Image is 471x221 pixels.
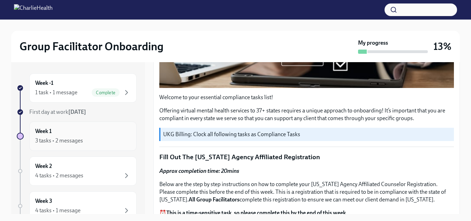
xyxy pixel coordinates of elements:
h2: Group Facilitator Onboarding [20,39,164,53]
a: Week 13 tasks • 2 messages [17,121,137,151]
h6: Week 2 [35,162,52,170]
p: Below are the step by step instructions on how to complete your [US_STATE] Agency Affiliated Coun... [159,181,454,204]
div: 4 tasks • 1 message [35,207,81,214]
img: CharlieHealth [14,4,53,15]
a: Week 24 tasks • 2 messages [17,156,137,186]
strong: My progress [358,39,388,47]
p: ⏰ [159,209,454,217]
a: Week 34 tasks • 1 message [17,191,137,221]
p: UKG Billing: Clock all following tasks as Compliance Tasks [163,131,451,138]
h6: Week -1 [35,79,53,87]
div: 4 tasks • 2 messages [35,172,83,179]
span: First day at work [29,109,86,115]
strong: This is a time-sensitive task, so please complete this by the end of this week. [166,209,348,216]
strong: All Group Facilitators [189,196,240,203]
p: Offering virtual mental health services to 37+ states requires a unique approach to onboarding! I... [159,107,454,122]
strong: Approx completion time: 20mins [159,168,239,174]
h3: 13% [433,40,451,53]
div: 3 tasks • 2 messages [35,137,83,145]
a: Week -11 task • 1 messageComplete [17,73,137,103]
div: 1 task • 1 message [35,89,77,96]
strong: [DATE] [68,109,86,115]
a: First day at work[DATE] [17,108,137,116]
span: Complete [92,90,120,95]
p: Fill Out The [US_STATE] Agency Affiliated Registration [159,153,454,162]
h6: Week 3 [35,197,52,205]
p: Welcome to your essential compliance tasks list! [159,94,454,101]
h6: Week 1 [35,127,52,135]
